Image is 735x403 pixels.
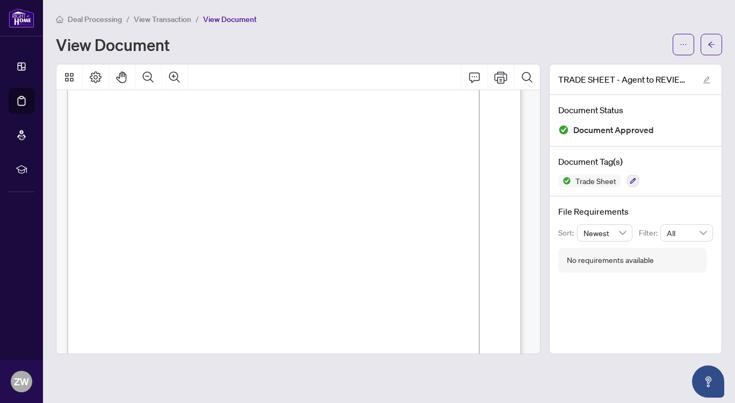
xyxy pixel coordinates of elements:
[571,177,621,185] span: Trade Sheet
[639,227,660,239] p: Filter:
[583,225,626,241] span: Newest
[558,104,713,116] h4: Document Status
[126,13,129,25] li: /
[558,73,693,86] span: TRADE SHEET - Agent to REVIEW - [STREET_ADDRESS] 1.pdf
[134,14,191,24] span: View Transaction
[692,365,724,398] button: Open asap
[14,374,29,389] span: ZW
[558,205,713,218] h4: File Requirements
[558,155,713,168] h4: Document Tag(s)
[56,36,170,53] h1: View Document
[196,13,199,25] li: /
[703,76,710,84] span: edit
[708,41,715,48] span: arrow-left
[203,14,257,24] span: View Document
[9,8,34,28] img: logo
[68,14,122,24] span: Deal Processing
[558,227,577,239] p: Sort:
[573,123,654,137] span: Document Approved
[567,254,654,266] div: No requirements available
[667,225,707,241] span: All
[680,41,687,48] span: ellipsis
[558,174,571,187] img: Status Icon
[56,16,63,23] span: home
[558,124,569,135] img: Document Status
